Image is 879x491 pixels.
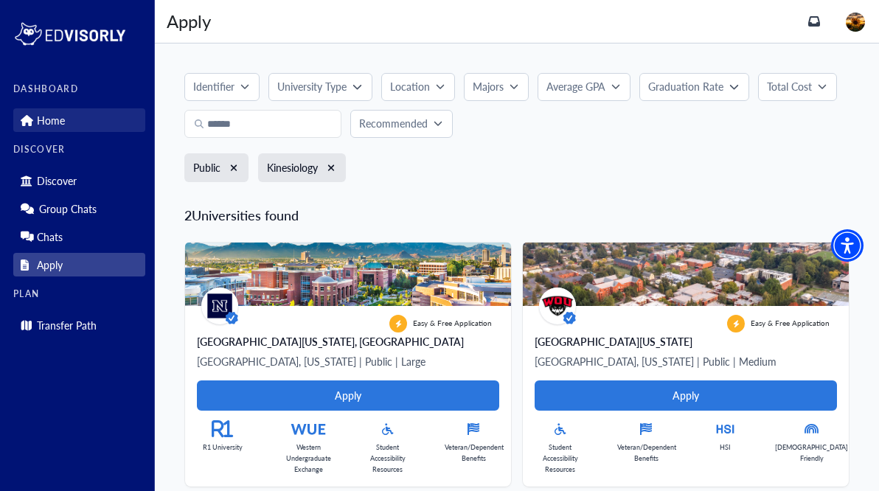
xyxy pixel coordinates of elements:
[13,84,145,94] label: DASHBOARD
[13,253,145,276] div: Apply
[445,442,504,464] p: Veteran/Dependent Benefits
[546,79,605,94] p: Average GPA
[13,108,145,132] div: Home
[201,288,238,324] img: avatar
[197,380,499,411] button: Apply
[523,243,849,306] img: Aerial view of a college campus surrounded by trees and residential areas, showcasing autumn colo...
[389,315,407,332] img: apply-label
[350,110,453,138] button: Recommended
[639,73,748,101] button: Graduation Rate
[267,160,318,175] label: Kinesiology
[775,442,848,464] p: [DEMOGRAPHIC_DATA] Friendly
[767,79,812,94] p: Total Cost
[13,289,145,299] label: PLAN
[538,73,630,101] button: Average GPA
[464,73,529,101] button: Majors
[39,203,97,215] p: Group Chats
[727,315,830,332] div: Easy & Free Application
[37,231,63,243] p: Chats
[758,73,837,101] button: Total Cost
[184,73,260,101] button: Identifier
[846,13,865,32] img: image
[535,442,586,475] p: Student Accessibility Resources
[535,380,837,411] button: Apply
[13,197,145,220] div: Group Chats
[268,73,372,101] button: University Type
[203,442,243,453] p: R1 University
[720,442,731,453] p: HSI
[831,229,864,262] div: Accessibility Menu
[325,162,337,174] button: xmark
[13,225,145,248] div: Chats
[13,19,127,49] img: logo
[283,442,334,475] p: Western Undergraduate Exchange
[167,8,211,35] div: Apply
[197,352,499,370] p: [GEOGRAPHIC_DATA], [US_STATE] | Public | Large
[13,144,145,155] label: DISCOVER
[535,352,837,370] p: [GEOGRAPHIC_DATA], [US_STATE] | Public | Medium
[381,73,455,101] button: Location
[37,175,77,187] p: Discover
[37,114,65,127] p: Home
[185,243,511,306] img: A panoramic view of a university campus with modern buildings and green spaces, set against a bac...
[197,334,499,349] div: [GEOGRAPHIC_DATA][US_STATE], [GEOGRAPHIC_DATA]
[617,442,676,464] p: Veteran/Dependent Benefits
[185,243,511,487] a: A panoramic view of a university campus with modern buildings and green spaces, set against a bac...
[277,79,347,94] p: University Type
[727,315,745,332] img: apply-label
[523,243,849,487] a: Aerial view of a college campus surrounded by trees and residential areas, showcasing autumn colo...
[535,334,837,349] div: [GEOGRAPHIC_DATA][US_STATE]
[228,162,240,174] button: xmark
[359,116,428,131] p: Recommended
[362,442,413,475] p: Student Accessibility Resources
[389,315,492,332] div: Easy & Free Application
[37,259,63,271] p: Apply
[13,313,145,337] div: Transfer Path
[13,169,145,192] div: Discover
[37,319,97,332] p: Transfer Path
[473,79,504,94] p: Majors
[390,79,430,94] p: Location
[193,79,234,94] p: Identifier
[193,160,220,175] label: Public
[184,207,850,223] h5: 2 Universities found
[648,79,723,94] p: Graduation Rate
[184,110,341,138] input: Search
[808,15,820,27] a: inbox
[539,288,576,324] img: avatar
